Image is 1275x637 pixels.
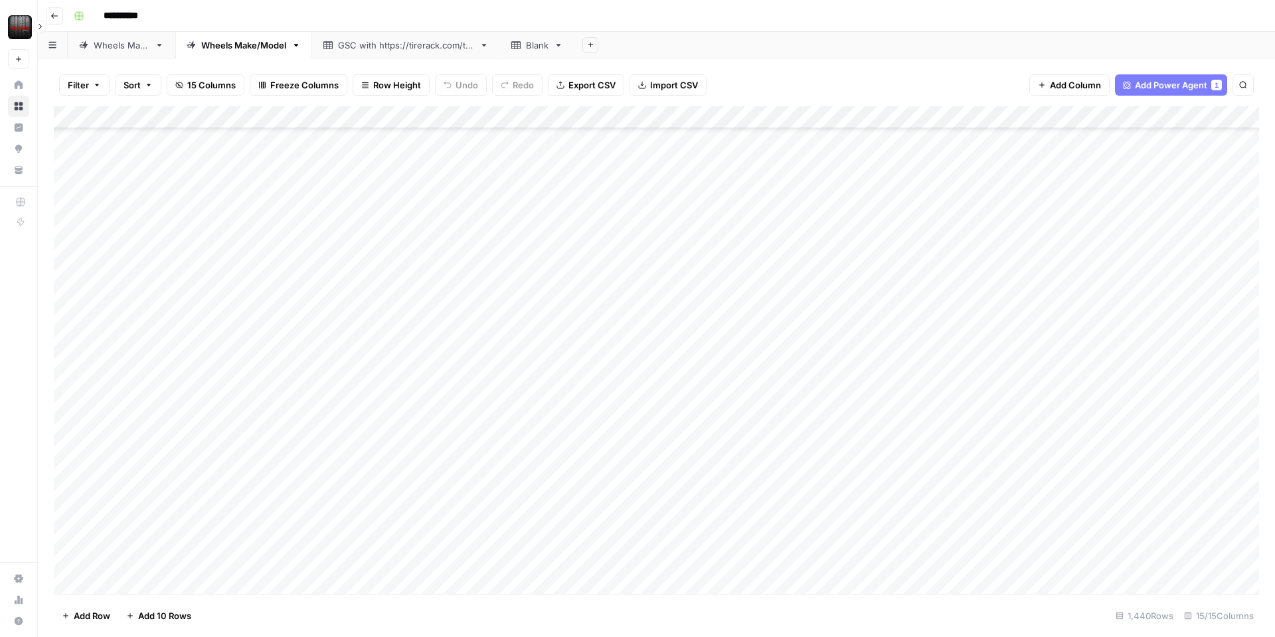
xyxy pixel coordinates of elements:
[435,74,487,96] button: Undo
[74,609,110,622] span: Add Row
[650,78,698,92] span: Import CSV
[124,78,141,92] span: Sort
[250,74,347,96] button: Freeze Columns
[500,32,574,58] a: Blank
[548,74,624,96] button: Export CSV
[8,138,29,159] a: Opportunities
[201,39,286,52] div: Wheels Make/Model
[1179,605,1259,626] div: 15/15 Columns
[8,74,29,96] a: Home
[187,78,236,92] span: 15 Columns
[1110,605,1179,626] div: 1,440 Rows
[8,610,29,632] button: Help + Support
[175,32,312,58] a: Wheels Make/Model
[492,74,543,96] button: Redo
[8,15,32,39] img: Tire Rack Logo
[338,39,474,52] div: GSC with [URL][DOMAIN_NAME]
[1029,74,1110,96] button: Add Column
[456,78,478,92] span: Undo
[8,11,29,44] button: Workspace: Tire Rack
[1115,74,1227,96] button: Add Power Agent1
[526,39,549,52] div: Blank
[115,74,161,96] button: Sort
[1050,78,1101,92] span: Add Column
[8,117,29,138] a: Insights
[353,74,430,96] button: Row Height
[8,568,29,589] a: Settings
[54,605,118,626] button: Add Row
[1211,80,1222,90] div: 1
[8,159,29,181] a: Your Data
[630,74,707,96] button: Import CSV
[118,605,199,626] button: Add 10 Rows
[68,32,175,58] a: Wheels Make
[270,78,339,92] span: Freeze Columns
[138,609,191,622] span: Add 10 Rows
[373,78,421,92] span: Row Height
[8,96,29,117] a: Browse
[59,74,110,96] button: Filter
[94,39,149,52] div: Wheels Make
[167,74,244,96] button: 15 Columns
[1215,80,1219,90] span: 1
[568,78,616,92] span: Export CSV
[1135,78,1207,92] span: Add Power Agent
[513,78,534,92] span: Redo
[312,32,500,58] a: GSC with [URL][DOMAIN_NAME]
[68,78,89,92] span: Filter
[8,589,29,610] a: Usage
